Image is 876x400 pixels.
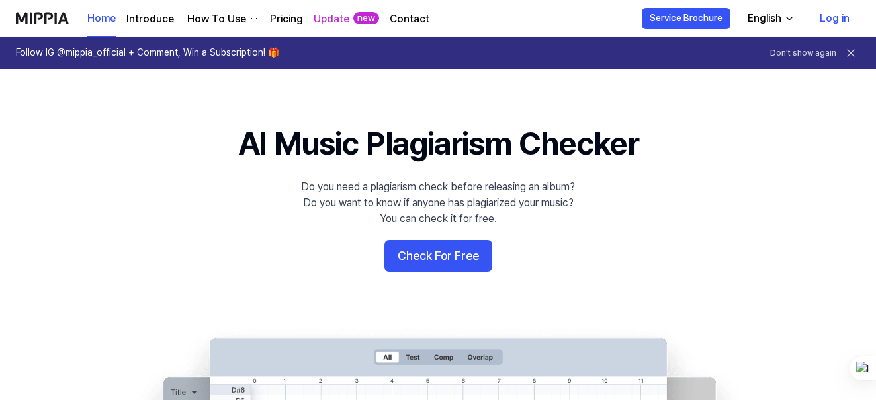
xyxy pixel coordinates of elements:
button: Don't show again [770,48,836,59]
div: new [353,12,379,25]
div: How To Use [185,11,249,27]
a: Contact [390,11,429,27]
a: Home [87,1,116,37]
div: English [745,11,784,26]
div: Do you need a plagiarism check before releasing an album? Do you want to know if anyone has plagi... [301,179,575,227]
a: Introduce [126,11,174,27]
button: Check For Free [384,240,492,272]
button: How To Use [185,11,259,27]
h1: AI Music Plagiarism Checker [238,122,638,166]
a: Pricing [270,11,303,27]
button: Service Brochure [642,8,730,29]
button: English [737,5,803,32]
a: Update [314,11,349,27]
h1: Follow IG @mippia_official + Comment, Win a Subscription! 🎁 [16,46,279,60]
